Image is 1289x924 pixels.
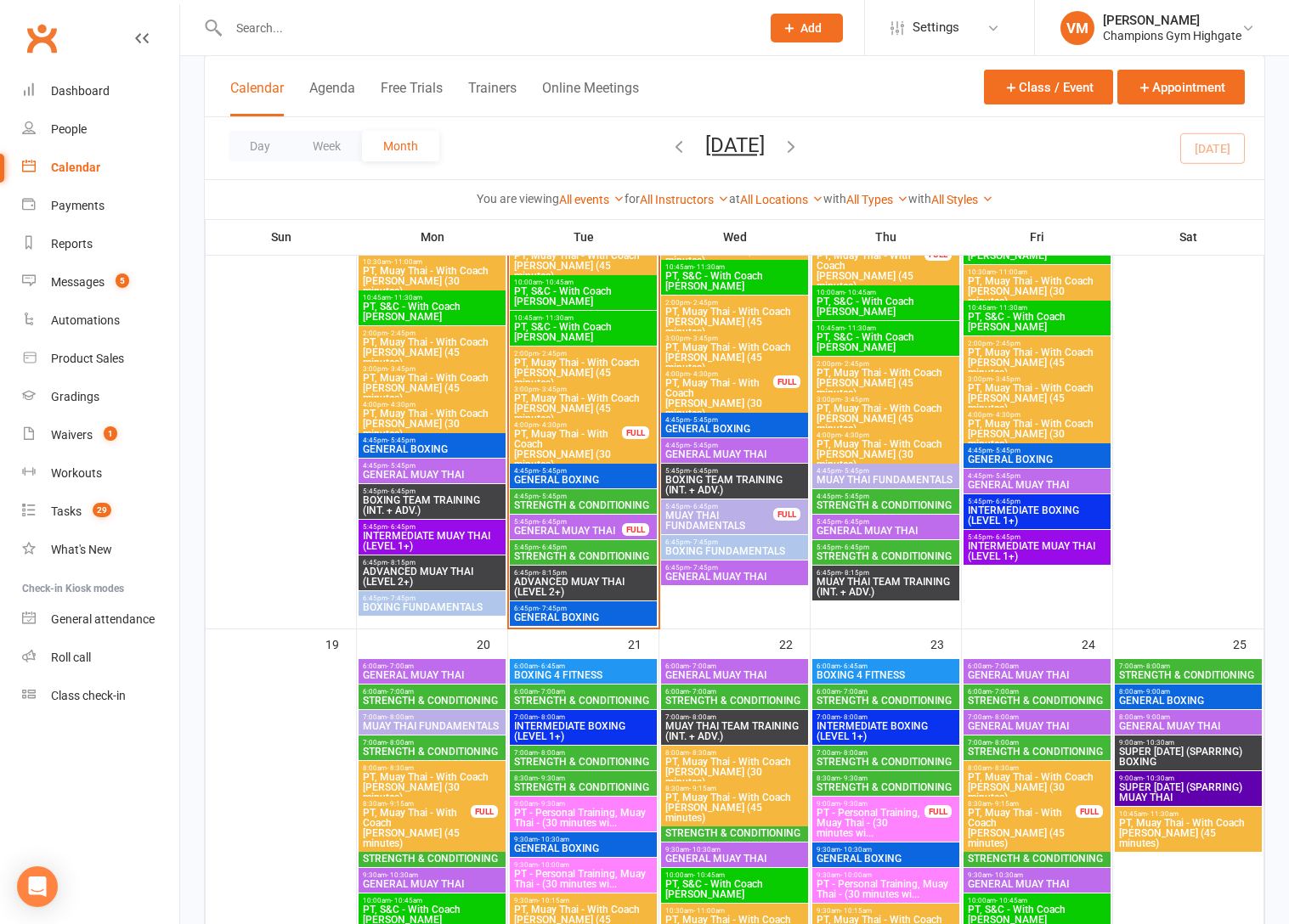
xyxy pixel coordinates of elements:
[508,219,659,255] th: Tue
[362,531,502,551] span: INTERMEDIATE MUAY THAI (LEVEL 1+)
[22,225,179,263] a: Reports
[967,304,1107,312] span: 10:45am
[22,416,179,454] a: Waivers 1
[22,149,179,187] a: Calendar
[513,286,653,307] span: PT, S&C - With Coach [PERSON_NAME]
[513,393,653,424] span: PT, Muay Thai - With Coach [PERSON_NAME] (45 minutes)
[538,662,565,670] span: - 6:45am
[513,251,653,281] span: PT, Muay Thai - With Coach [PERSON_NAME] (45 minutes)
[992,411,1020,419] span: - 4:30pm
[664,713,805,721] span: 7:00am
[841,493,869,500] span: - 5:45pm
[816,569,956,577] span: 6:45pm
[664,503,774,510] span: 5:45pm
[542,80,639,116] button: Online Meetings
[539,569,567,577] span: - 8:15pm
[841,518,869,526] span: - 6:45pm
[513,713,653,721] span: 7:00am
[930,629,961,657] div: 23
[387,688,414,696] span: - 7:00am
[51,390,99,403] div: Gradings
[539,493,567,500] span: - 5:45pm
[664,370,774,378] span: 4:00pm
[513,551,653,561] span: STRENGTH & CONDITIONING
[664,307,805,337] span: PT, Muay Thai - With Coach [PERSON_NAME] (45 minutes)
[51,237,93,251] div: Reports
[362,462,502,470] span: 4:45pm
[22,378,179,416] a: Gradings
[664,335,805,342] span: 3:00pm
[104,426,117,441] span: 1
[967,721,1107,731] span: GENERAL MUAY THAI
[841,544,869,551] span: - 6:45pm
[841,360,869,368] span: - 2:45pm
[967,411,1107,419] span: 4:00pm
[664,546,805,556] span: BOXING FUNDAMENTALS
[22,677,179,715] a: Class kiosk mode
[362,470,502,480] span: GENERAL MUAY THAI
[664,416,805,424] span: 4:45pm
[387,462,416,470] span: - 5:45pm
[816,518,956,526] span: 5:45pm
[967,419,1107,449] span: PT, Muay Thai - With Coach [PERSON_NAME] (30 minutes)
[513,605,653,612] span: 6:45pm
[477,629,507,657] div: 20
[693,263,725,271] span: - 11:30am
[362,258,502,266] span: 10:30am
[690,416,718,424] span: - 5:45pm
[967,375,1107,383] span: 3:00pm
[816,500,956,510] span: STRENGTH & CONDITIONING
[309,80,355,116] button: Agenda
[362,559,502,566] span: 6:45pm
[362,594,502,602] span: 6:45pm
[996,304,1027,312] span: - 11:30am
[816,296,956,317] span: PT, S&C - With Coach [PERSON_NAME]
[362,408,502,439] span: PT, Muay Thai - With Coach [PERSON_NAME] (30 minutes)
[664,696,805,706] span: STRENGTH & CONDITIONING
[967,240,1107,261] span: PT, S&C - With Coach [PERSON_NAME]
[845,289,876,296] span: - 10:45am
[22,600,179,639] a: General attendance kiosk mode
[664,467,805,475] span: 5:45pm
[22,72,179,110] a: Dashboard
[823,192,846,206] strong: with
[513,467,653,475] span: 4:45pm
[628,629,659,657] div: 21
[816,368,956,398] span: PT, Muay Thai - With Coach [PERSON_NAME] (45 minutes)
[539,518,567,526] span: - 6:45pm
[387,487,416,495] span: - 6:45pm
[908,192,931,206] strong: with
[816,721,956,741] span: INTERMEDIATE BOXING (LEVEL 1+)
[539,605,567,612] span: - 7:45pm
[664,564,805,572] span: 6:45pm
[659,219,811,255] th: Wed
[816,713,956,721] span: 7:00am
[1118,662,1258,670] span: 7:00am
[967,696,1107,706] span: STRENGTH & CONDITIONING
[362,739,502,747] span: 7:00am
[513,670,653,680] span: BOXING 4 FITNESS
[690,564,718,572] span: - 7:45pm
[967,347,1107,378] span: PT, Muay Thai - With Coach [PERSON_NAME] (45 minutes)
[51,275,105,289] div: Messages
[967,340,1107,347] span: 2:00pm
[664,475,805,495] span: BOXING TEAM TRAINING (INT. + ADV.)
[1118,713,1258,721] span: 8:00am
[664,299,805,307] span: 2:00pm
[690,335,718,342] span: - 3:45pm
[992,688,1019,696] span: - 7:00am
[690,299,718,307] span: - 2:45pm
[664,449,805,459] span: GENERAL MUAY THAI
[362,294,502,301] span: 10:45am
[845,324,876,332] span: - 11:30am
[984,70,1113,104] button: Class / Event
[291,131,362,161] button: Week
[387,713,414,721] span: - 8:00am
[816,403,956,434] span: PT, Muay Thai - With Coach [PERSON_NAME] (45 minutes)
[362,365,502,373] span: 3:00pm
[816,396,956,403] span: 3:00pm
[967,447,1107,454] span: 4:45pm
[664,271,805,291] span: PT, S&C - With Coach [PERSON_NAME]
[992,498,1020,505] span: - 6:45pm
[513,493,653,500] span: 4:45pm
